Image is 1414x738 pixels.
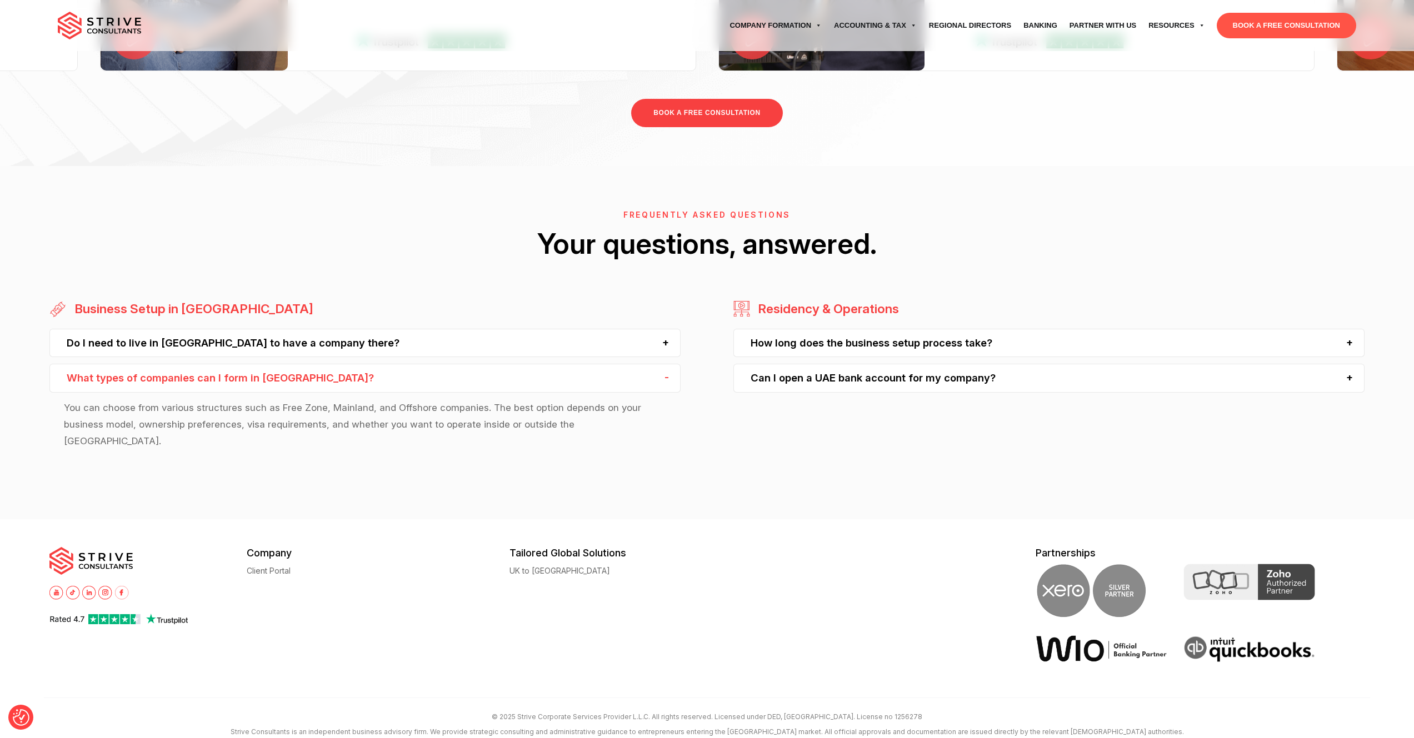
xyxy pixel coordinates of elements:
[923,10,1017,41] a: Regional Directors
[13,709,29,726] button: Consent Preferences
[49,364,681,392] div: What types of companies can I form in [GEOGRAPHIC_DATA]?
[828,10,923,41] a: Accounting & Tax
[58,12,141,39] img: main-logo.svg
[13,709,29,726] img: Revisit consent button
[49,547,133,575] img: main-logo.svg
[1017,10,1063,41] a: Banking
[44,709,1371,724] p: © 2025 Strive Corporate Services Provider L.L.C. All rights reserved. Licensed under DED, [GEOGRA...
[247,547,509,559] h5: Company
[631,99,782,127] a: BOOK A FREE CONSULTATION
[509,547,772,559] h5: Tailored Global Solutions
[1036,635,1167,662] img: Wio Offical Banking Partner
[1183,564,1315,600] img: Zoho Partner
[1036,547,1365,559] h5: Partnerships
[1217,13,1356,38] a: BOOK A FREE CONSULTATION
[509,566,610,575] a: UK to [GEOGRAPHIC_DATA]
[733,329,1365,357] div: How long does the business setup process take?
[752,300,899,318] h3: Residency & Operations
[733,364,1365,392] div: Can I open a UAE bank account for my company?
[1063,10,1142,41] a: Partner with Us
[64,399,666,450] p: You can choose from various structures such as Free Zone, Mainland, and Offshore companies. The b...
[247,566,291,575] a: Client Portal
[49,329,681,357] div: Do I need to live in [GEOGRAPHIC_DATA] to have a company there?
[723,10,828,41] a: Company Formation
[1183,635,1315,664] img: intuit quickbooks
[69,300,313,318] h3: Business Setup in [GEOGRAPHIC_DATA]
[1142,10,1211,41] a: Resources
